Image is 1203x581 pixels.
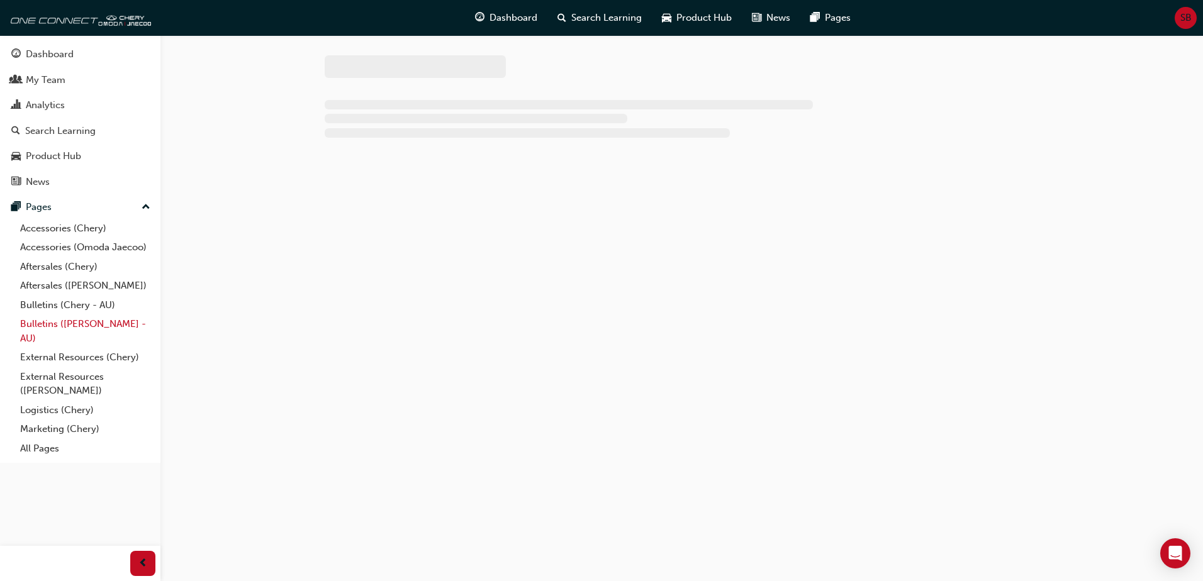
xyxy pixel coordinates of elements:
[5,94,155,117] a: Analytics
[1160,538,1190,568] div: Open Intercom Messenger
[15,314,155,348] a: Bulletins ([PERSON_NAME] - AU)
[15,439,155,458] a: All Pages
[26,98,65,113] div: Analytics
[5,196,155,219] button: Pages
[1175,7,1197,29] button: SB
[752,10,761,26] span: news-icon
[742,5,800,31] a: news-iconNews
[15,367,155,401] a: External Resources ([PERSON_NAME])
[15,276,155,296] a: Aftersales ([PERSON_NAME])
[11,151,21,162] span: car-icon
[11,126,20,137] span: search-icon
[15,296,155,315] a: Bulletins (Chery - AU)
[676,11,732,25] span: Product Hub
[652,5,742,31] a: car-iconProduct Hub
[11,177,21,188] span: news-icon
[810,10,820,26] span: pages-icon
[465,5,547,31] a: guage-iconDashboard
[26,149,81,163] div: Product Hub
[5,40,155,196] button: DashboardMy TeamAnalyticsSearch LearningProduct HubNews
[11,49,21,60] span: guage-icon
[15,238,155,257] a: Accessories (Omoda Jaecoo)
[11,75,21,86] span: people-icon
[26,73,65,87] div: My Team
[26,175,50,189] div: News
[6,5,151,30] img: oneconnect
[5,43,155,66] a: Dashboard
[662,10,671,26] span: car-icon
[5,145,155,168] a: Product Hub
[15,401,155,420] a: Logistics (Chery)
[26,47,74,62] div: Dashboard
[142,199,150,216] span: up-icon
[138,556,148,572] span: prev-icon
[557,10,566,26] span: search-icon
[15,219,155,238] a: Accessories (Chery)
[11,202,21,213] span: pages-icon
[1180,11,1192,25] span: SB
[825,11,851,25] span: Pages
[5,119,155,143] a: Search Learning
[11,100,21,111] span: chart-icon
[5,69,155,92] a: My Team
[15,348,155,367] a: External Resources (Chery)
[571,11,642,25] span: Search Learning
[475,10,484,26] span: guage-icon
[15,257,155,277] a: Aftersales (Chery)
[26,200,52,214] div: Pages
[547,5,652,31] a: search-iconSearch Learning
[800,5,861,31] a: pages-iconPages
[25,124,96,138] div: Search Learning
[5,170,155,194] a: News
[490,11,537,25] span: Dashboard
[766,11,790,25] span: News
[15,419,155,439] a: Marketing (Chery)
